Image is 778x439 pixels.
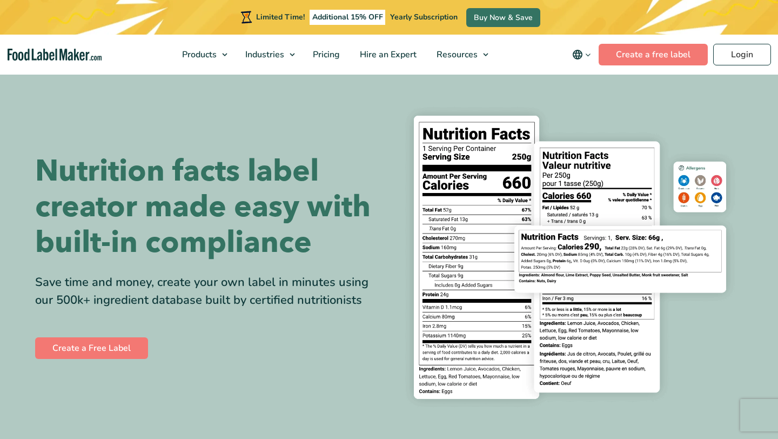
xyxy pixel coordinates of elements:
[236,35,300,75] a: Industries
[433,49,479,61] span: Resources
[350,35,424,75] a: Hire an Expert
[713,44,771,65] a: Login
[390,12,458,22] span: Yearly Subscription
[35,337,148,359] a: Create a Free Label
[427,35,494,75] a: Resources
[256,12,305,22] span: Limited Time!
[357,49,418,61] span: Hire an Expert
[35,274,381,309] div: Save time and money, create your own label in minutes using our 500k+ ingredient database built b...
[179,49,218,61] span: Products
[242,49,285,61] span: Industries
[172,35,233,75] a: Products
[466,8,540,27] a: Buy Now & Save
[310,49,341,61] span: Pricing
[303,35,347,75] a: Pricing
[310,10,386,25] span: Additional 15% OFF
[35,154,381,261] h1: Nutrition facts label creator made easy with built-in compliance
[599,44,708,65] a: Create a free label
